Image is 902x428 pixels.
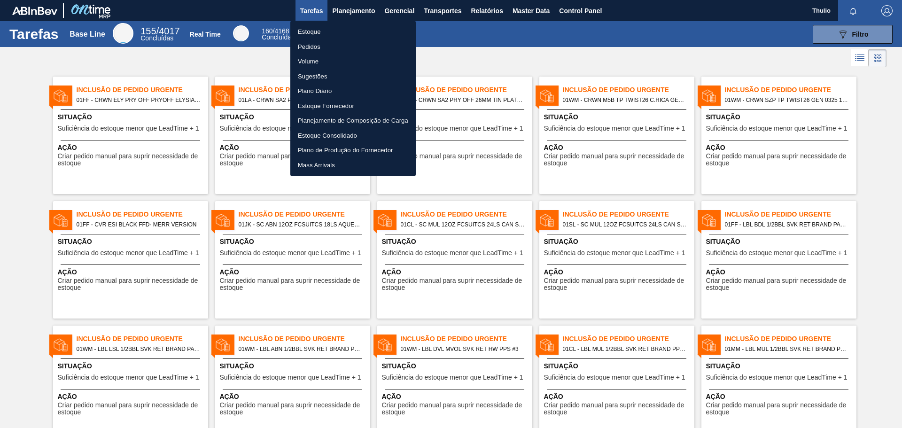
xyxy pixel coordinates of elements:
[290,24,416,39] a: Estoque
[290,54,416,69] a: Volume
[290,69,416,84] a: Sugestões
[290,158,416,173] a: Mass Arrivals
[290,143,416,158] a: Plano de Produção do Fornecedor
[290,99,416,114] a: Estoque Fornecedor
[290,84,416,99] a: Plano Diário
[290,128,416,143] a: Estoque Consolidado
[290,113,416,128] a: Planejamento de Composição de Carga
[290,39,416,54] a: Pedidos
